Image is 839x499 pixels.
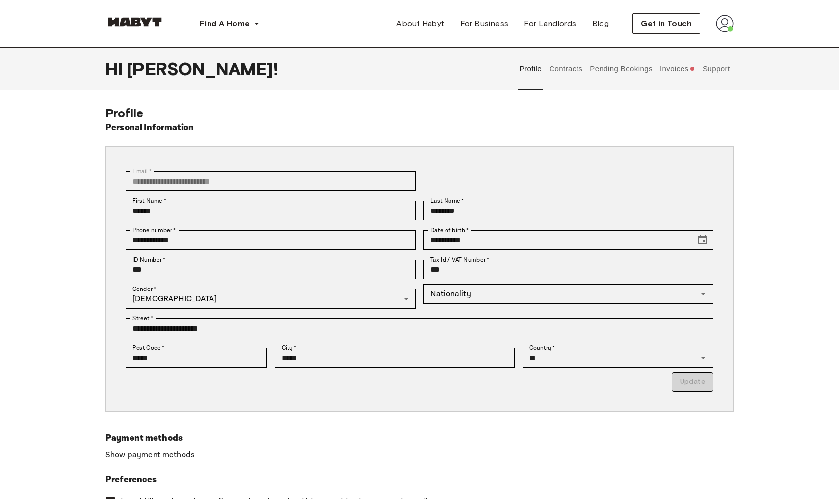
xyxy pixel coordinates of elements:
[126,289,416,309] div: [DEMOGRAPHIC_DATA]
[192,14,267,33] button: Find A Home
[132,314,153,323] label: Street
[452,14,517,33] a: For Business
[701,47,731,90] button: Support
[396,18,444,29] span: About Habyt
[716,15,734,32] img: avatar
[132,226,176,235] label: Phone number
[132,255,165,264] label: ID Number
[641,18,692,29] span: Get in Touch
[282,343,297,352] label: City
[105,121,194,134] h6: Personal Information
[132,285,156,293] label: Gender
[132,343,165,352] label: Post Code
[548,47,584,90] button: Contracts
[632,13,700,34] button: Get in Touch
[693,230,712,250] button: Choose date, selected date is Jun 2, 2005
[529,343,555,352] label: Country
[658,47,696,90] button: Invoices
[126,171,416,191] div: You can't change your email address at the moment. Please reach out to customer support in case y...
[696,287,710,301] button: Open
[430,226,469,235] label: Date of birth
[105,450,195,460] a: Show payment methods
[592,18,609,29] span: Blog
[516,14,584,33] a: For Landlords
[105,106,143,120] span: Profile
[132,196,166,205] label: First Name
[696,351,710,365] button: Open
[518,47,543,90] button: Profile
[127,58,278,79] span: [PERSON_NAME] !
[524,18,576,29] span: For Landlords
[105,431,734,445] h6: Payment methods
[589,47,654,90] button: Pending Bookings
[105,58,127,79] span: Hi
[516,47,734,90] div: user profile tabs
[105,473,734,487] h6: Preferences
[430,196,464,205] label: Last Name
[460,18,509,29] span: For Business
[200,18,250,29] span: Find A Home
[584,14,617,33] a: Blog
[105,17,164,27] img: Habyt
[132,167,152,176] label: Email
[389,14,452,33] a: About Habyt
[430,255,489,264] label: Tax Id / VAT Number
